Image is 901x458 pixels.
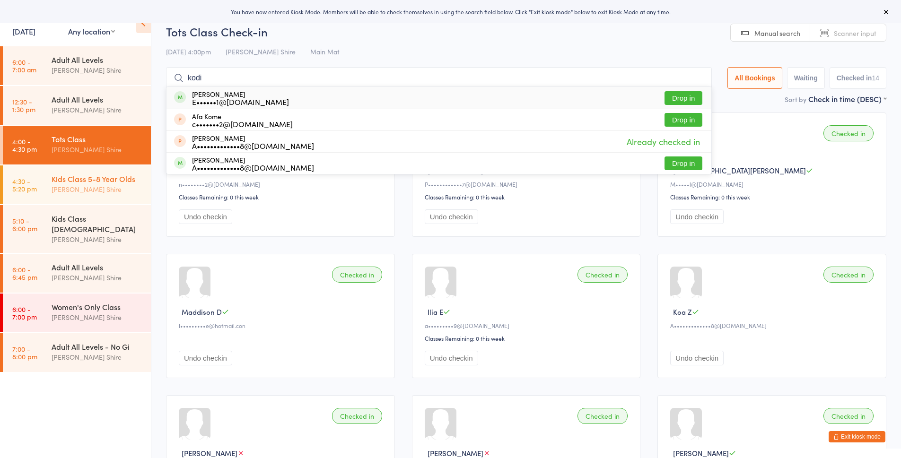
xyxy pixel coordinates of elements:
[192,142,314,149] div: A•••••••••••••8@[DOMAIN_NAME]
[226,47,296,56] span: [PERSON_NAME] Shire
[52,134,143,144] div: Tots Class
[808,94,886,104] div: Check in time (DESC)
[52,65,143,76] div: [PERSON_NAME] Shire
[166,24,886,39] h2: Tots Class Check-in
[665,113,702,127] button: Drop in
[182,448,237,458] span: [PERSON_NAME]
[192,156,314,171] div: [PERSON_NAME]
[179,321,385,329] div: l•••••••••e@hotmail.con
[52,352,143,363] div: [PERSON_NAME] Shire
[670,180,876,188] div: M•••••l@[DOMAIN_NAME]
[823,267,874,283] div: Checked in
[12,305,37,320] time: 6:00 - 7:00 pm
[182,307,222,317] span: Maddison D
[428,448,483,458] span: [PERSON_NAME]
[12,26,35,36] a: [DATE]
[12,266,37,281] time: 6:00 - 6:45 pm
[425,209,478,224] button: Undo checkin
[785,95,806,104] label: Sort by
[577,267,628,283] div: Checked in
[754,28,800,38] span: Manual search
[52,173,143,184] div: Kids Class 5-8 Year Olds
[52,184,143,195] div: [PERSON_NAME] Shire
[577,408,628,424] div: Checked in
[425,180,631,188] div: P••••••••••••7@[DOMAIN_NAME]
[3,294,151,332] a: 6:00 -7:00 pmWomen's Only Class[PERSON_NAME] Shire
[166,67,712,89] input: Search
[52,341,143,352] div: Adult All Levels - No Gi
[665,156,702,170] button: Drop in
[179,209,232,224] button: Undo checkin
[823,408,874,424] div: Checked in
[670,321,876,329] div: A•••••••••••••8@[DOMAIN_NAME]
[829,431,885,442] button: Exit kiosk mode
[425,334,631,342] div: Classes Remaining: 0 this week
[12,138,37,153] time: 4:00 - 4:30 pm
[192,134,314,149] div: [PERSON_NAME]
[179,193,385,201] div: Classes Remaining: 0 this week
[310,47,339,56] span: Main Mat
[52,262,143,272] div: Adult All Levels
[673,165,806,175] span: [DEMOGRAPHIC_DATA][PERSON_NAME]
[192,164,314,171] div: A•••••••••••••8@[DOMAIN_NAME]
[425,321,631,329] div: a•••••••••9@[DOMAIN_NAME]
[673,307,692,317] span: Koa Z
[192,120,293,128] div: c•••••••2@[DOMAIN_NAME]
[3,126,151,164] a: 4:00 -4:30 pmTots Class[PERSON_NAME] Shire
[192,112,293,128] div: Afa Kome
[425,193,631,201] div: Classes Remaining: 0 this week
[670,351,724,365] button: Undo checkin
[52,312,143,323] div: [PERSON_NAME] Shire
[12,217,37,232] time: 5:10 - 6:00 pm
[192,98,289,105] div: E••••••1@[DOMAIN_NAME]
[624,133,702,150] span: Already checked in
[52,144,143,155] div: [PERSON_NAME] Shire
[52,302,143,312] div: Women's Only Class
[3,86,151,125] a: 12:30 -1:30 pmAdult All Levels[PERSON_NAME] Shire
[3,46,151,85] a: 6:00 -7:00 amAdult All Levels[PERSON_NAME] Shire
[52,104,143,115] div: [PERSON_NAME] Shire
[670,193,876,201] div: Classes Remaining: 0 this week
[428,307,443,317] span: Ilia E
[673,448,729,458] span: [PERSON_NAME]
[425,351,478,365] button: Undo checkin
[670,209,724,224] button: Undo checkin
[12,98,35,113] time: 12:30 - 1:30 pm
[179,351,232,365] button: Undo checkin
[166,47,211,56] span: [DATE] 4:00pm
[68,26,115,36] div: Any location
[823,125,874,141] div: Checked in
[834,28,876,38] span: Scanner input
[52,272,143,283] div: [PERSON_NAME] Shire
[3,333,151,372] a: 7:00 -8:00 pmAdult All Levels - No Gi[PERSON_NAME] Shire
[3,254,151,293] a: 6:00 -6:45 pmAdult All Levels[PERSON_NAME] Shire
[665,91,702,105] button: Drop in
[830,67,886,89] button: Checked in14
[332,408,382,424] div: Checked in
[12,58,36,73] time: 6:00 - 7:00 am
[52,94,143,104] div: Adult All Levels
[3,165,151,204] a: 4:30 -5:20 pmKids Class 5-8 Year Olds[PERSON_NAME] Shire
[52,234,143,245] div: [PERSON_NAME] Shire
[15,8,886,16] div: You have now entered Kiosk Mode. Members will be able to check themselves in using the search fie...
[12,345,37,360] time: 7:00 - 8:00 pm
[727,67,782,89] button: All Bookings
[12,177,37,192] time: 4:30 - 5:20 pm
[192,90,289,105] div: [PERSON_NAME]
[179,180,385,188] div: n••••••••2@[DOMAIN_NAME]
[332,267,382,283] div: Checked in
[3,205,151,253] a: 5:10 -6:00 pmKids Class [DEMOGRAPHIC_DATA][PERSON_NAME] Shire
[52,213,143,234] div: Kids Class [DEMOGRAPHIC_DATA]
[52,54,143,65] div: Adult All Levels
[787,67,825,89] button: Waiting
[872,74,879,82] div: 14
